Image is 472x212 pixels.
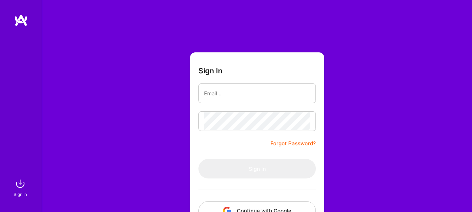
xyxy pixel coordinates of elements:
button: Sign In [198,159,316,178]
a: sign inSign In [15,177,27,198]
h3: Sign In [198,66,223,75]
img: logo [14,14,28,27]
a: Forgot Password? [270,139,316,148]
div: Sign In [14,191,27,198]
input: Email... [204,85,310,102]
img: sign in [13,177,27,191]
